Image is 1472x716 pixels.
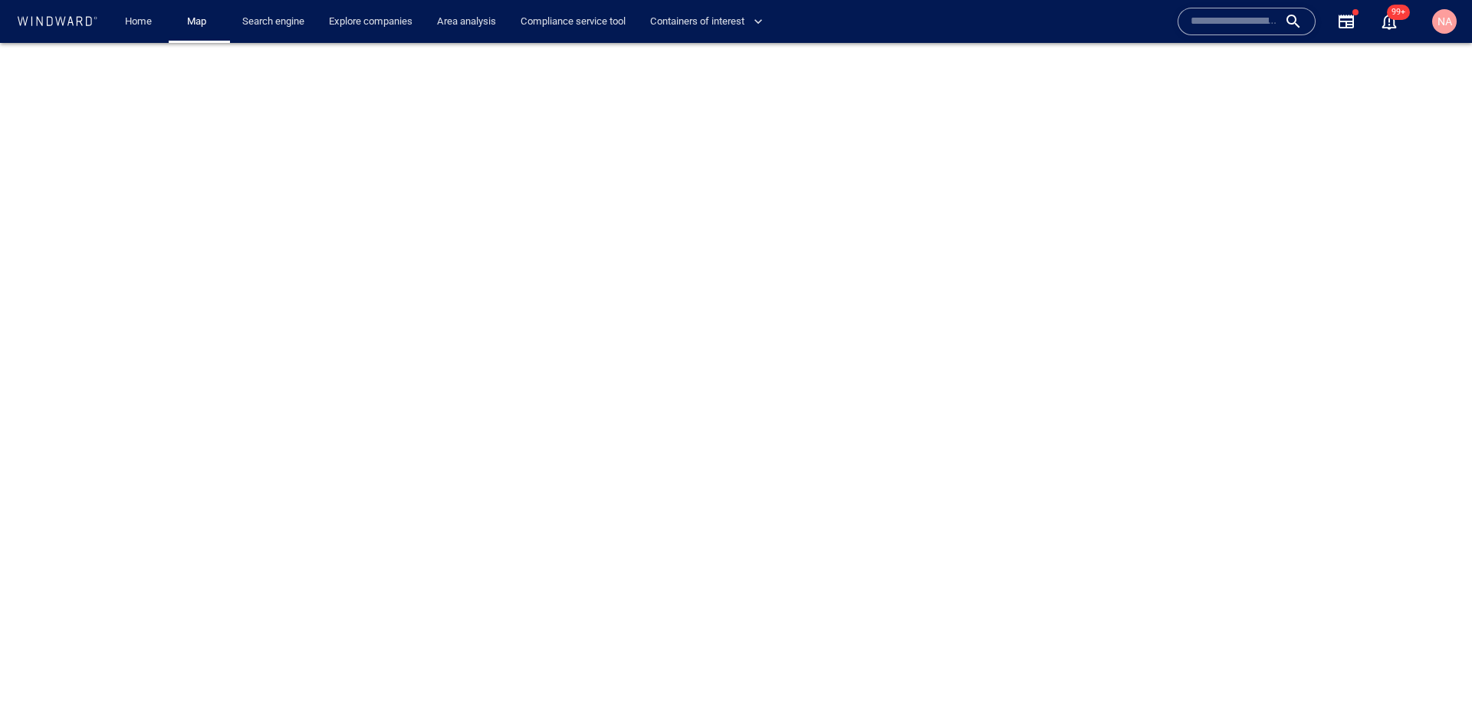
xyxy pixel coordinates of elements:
[175,8,224,35] button: Map
[1429,6,1460,37] button: NA
[113,8,163,35] button: Home
[323,8,419,35] a: Explore companies
[514,8,632,35] a: Compliance service tool
[1380,12,1398,31] button: 99+
[236,8,310,35] a: Search engine
[119,8,158,35] a: Home
[181,8,218,35] a: Map
[1380,12,1398,31] div: Notification center
[650,13,763,31] span: Containers of interest
[431,8,502,35] a: Area analysis
[644,8,776,35] button: Containers of interest
[1407,647,1460,705] iframe: Chat
[1377,9,1401,34] a: 99+
[1437,15,1452,28] span: NA
[1387,5,1410,20] span: 99+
